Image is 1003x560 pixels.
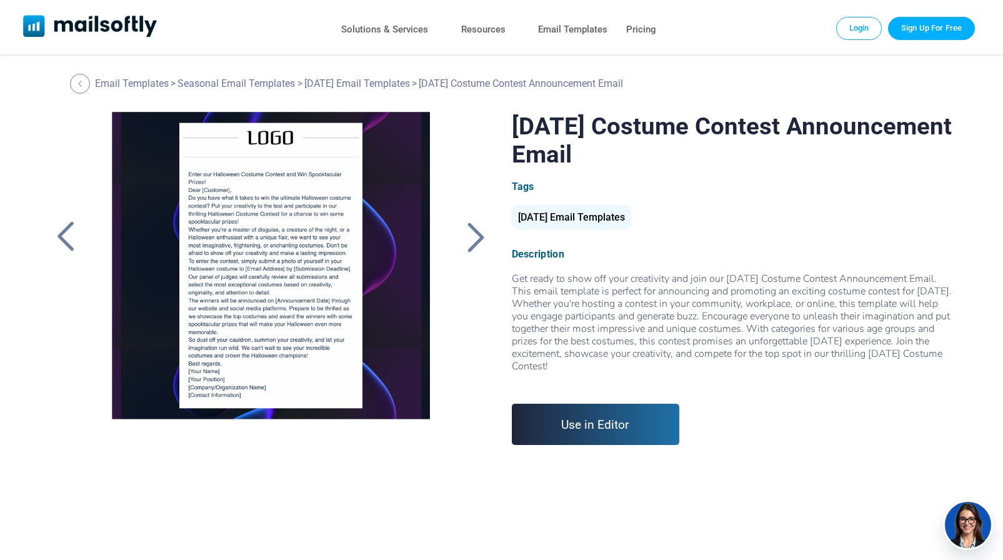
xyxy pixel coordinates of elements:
[177,77,295,89] a: Seasonal Email Templates
[836,17,882,39] a: Login
[538,21,607,39] a: Email Templates
[50,221,81,253] a: Back
[341,21,428,39] a: Solutions & Services
[888,17,975,39] a: Trial
[626,21,656,39] a: Pricing
[512,181,953,192] div: Tags
[95,77,169,89] a: Email Templates
[512,216,631,222] a: [DATE] Email Templates
[512,205,631,229] div: [DATE] Email Templates
[23,15,157,39] a: Mailsoftly
[512,112,953,168] h1: [DATE] Costume Contest Announcement Email
[94,112,447,424] a: Halloween Costume Contest Announcement Email
[461,221,492,253] a: Back
[461,21,506,39] a: Resources
[70,74,93,94] a: Back
[512,404,680,445] a: Use in Editor
[304,77,410,89] a: [DATE] Email Templates
[512,248,953,260] div: Description
[512,272,953,385] div: Get ready to show off your creativity and join our [DATE] Costume Contest Announcement Email. Thi...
